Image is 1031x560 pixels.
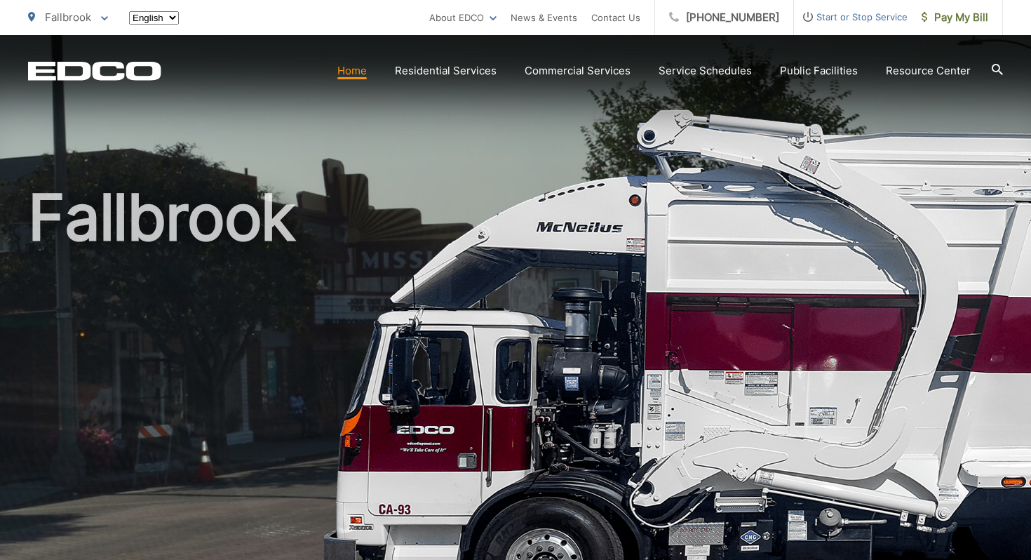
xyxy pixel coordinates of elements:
span: Fallbrook [45,11,91,24]
a: News & Events [511,9,577,26]
span: Pay My Bill [922,9,988,26]
a: Residential Services [395,62,497,79]
select: Select a language [129,11,179,25]
a: EDCD logo. Return to the homepage. [28,61,161,81]
a: Home [337,62,367,79]
a: About EDCO [429,9,497,26]
a: Resource Center [886,62,971,79]
a: Public Facilities [780,62,858,79]
a: Service Schedules [659,62,752,79]
a: Contact Us [591,9,640,26]
a: Commercial Services [525,62,631,79]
